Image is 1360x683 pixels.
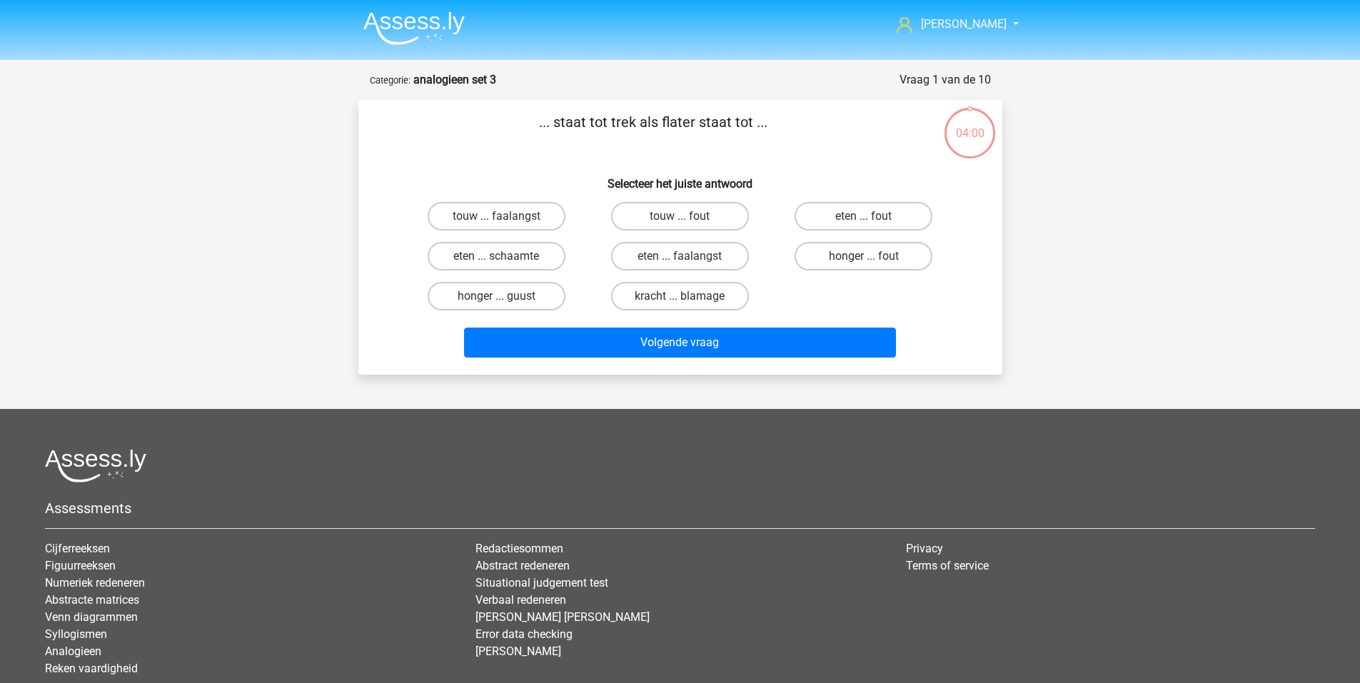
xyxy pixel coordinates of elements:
label: kracht ... blamage [611,282,749,310]
a: Cijferreeksen [45,542,110,555]
a: Venn diagrammen [45,610,138,624]
button: Volgende vraag [464,328,896,358]
div: Vraag 1 van de 10 [900,71,991,88]
img: Assessly logo [45,449,146,482]
a: Figuurreeksen [45,559,116,572]
a: [PERSON_NAME] [891,16,1008,33]
a: Verbaal redeneren [475,593,566,607]
a: Syllogismen [45,627,107,641]
label: eten ... faalangst [611,242,749,270]
label: honger ... guust [428,282,565,310]
label: eten ... fout [795,202,932,231]
a: [PERSON_NAME] [PERSON_NAME] [475,610,650,624]
a: [PERSON_NAME] [475,644,561,658]
label: touw ... fout [611,202,749,231]
div: 04:00 [943,106,997,142]
a: Error data checking [475,627,573,641]
a: Analogieen [45,644,101,658]
span: [PERSON_NAME] [921,17,1007,31]
label: eten ... schaamte [428,242,565,270]
a: Situational judgement test [475,576,608,590]
small: Categorie: [370,75,410,86]
label: honger ... fout [795,242,932,270]
a: Terms of service [906,559,989,572]
strong: analogieen set 3 [413,73,496,86]
a: Numeriek redeneren [45,576,145,590]
p: ... staat tot trek als flater staat tot ... [381,111,926,154]
label: touw ... faalangst [428,202,565,231]
a: Abstract redeneren [475,559,570,572]
a: Abstracte matrices [45,593,139,607]
a: Reken vaardigheid [45,662,138,675]
h5: Assessments [45,500,1315,517]
img: Assessly [363,11,465,45]
a: Redactiesommen [475,542,563,555]
h6: Selecteer het juiste antwoord [381,166,979,191]
a: Privacy [906,542,943,555]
